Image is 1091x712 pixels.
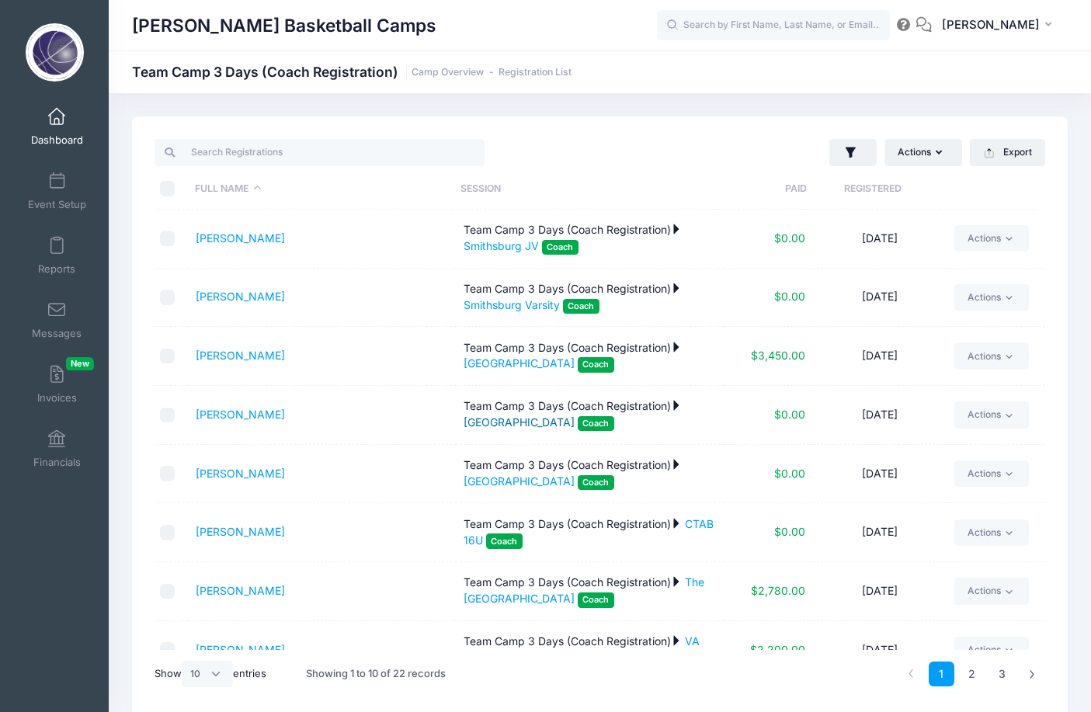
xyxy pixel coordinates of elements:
[954,225,1028,252] a: Actions
[884,139,962,165] button: Actions
[28,198,86,211] span: Event Setup
[20,228,94,283] a: Reports
[807,168,940,210] th: Registered: activate to sort column ascending
[542,240,579,255] span: Coach
[20,293,94,347] a: Messages
[813,621,947,680] td: [DATE]
[182,661,233,687] select: Showentries
[188,168,453,210] th: Full Name: activate to sort column descending
[718,168,807,210] th: Paid: activate to sort column ascending
[31,134,83,147] span: Dashboard
[774,408,805,421] span: $0.00
[751,584,805,597] span: $2,780.00
[954,401,1028,428] a: Actions
[456,621,724,680] td: Team Camp 3 Days (Coach Registration)
[464,298,560,311] a: Smithsburg Varsity
[196,349,285,362] a: [PERSON_NAME]
[464,474,575,488] a: [GEOGRAPHIC_DATA]
[26,23,84,82] img: Sean O'Regan Basketball Camps
[954,519,1028,546] a: Actions
[499,67,572,78] a: Registration List
[155,139,485,165] input: Search Registrations
[774,525,805,538] span: $0.00
[196,584,285,597] a: [PERSON_NAME]
[774,290,805,303] span: $0.00
[412,67,484,78] a: Camp Overview
[37,391,77,405] span: Invoices
[464,415,575,429] a: [GEOGRAPHIC_DATA]
[578,416,614,431] span: Coach
[813,327,947,386] td: [DATE]
[813,445,947,504] td: [DATE]
[453,168,718,210] th: Session: activate to sort column ascending
[306,656,446,692] div: Showing 1 to 10 of 22 records
[20,357,94,412] a: InvoicesNew
[932,8,1068,43] button: [PERSON_NAME]
[196,231,285,245] a: [PERSON_NAME]
[970,139,1045,165] button: Export
[196,290,285,303] a: [PERSON_NAME]
[989,662,1015,687] a: 3
[464,356,575,370] a: [GEOGRAPHIC_DATA]
[954,342,1028,369] a: Actions
[813,386,947,445] td: [DATE]
[456,386,724,445] td: Team Camp 3 Days (Coach Registration)
[813,210,947,269] td: [DATE]
[196,525,285,538] a: [PERSON_NAME]
[456,562,724,621] td: Team Camp 3 Days (Coach Registration)
[563,299,599,314] span: Coach
[813,562,947,621] td: [DATE]
[464,517,714,547] a: CTAB 16U
[464,239,539,252] a: Smithsburg JV
[954,460,1028,487] a: Actions
[456,445,724,504] td: Team Camp 3 Days (Coach Registration)
[33,456,81,469] span: Financials
[774,231,805,245] span: $0.00
[38,262,75,276] span: Reports
[20,164,94,218] a: Event Setup
[132,64,572,80] h1: Team Camp 3 Days (Coach Registration)
[196,643,285,656] a: [PERSON_NAME]
[578,357,614,372] span: Coach
[456,327,724,386] td: Team Camp 3 Days (Coach Registration)
[774,467,805,480] span: $0.00
[942,16,1040,33] span: [PERSON_NAME]
[657,10,890,41] input: Search by First Name, Last Name, or Email...
[486,533,523,548] span: Coach
[456,269,724,328] td: Team Camp 3 Days (Coach Registration)
[456,210,724,269] td: Team Camp 3 Days (Coach Registration)
[578,475,614,490] span: Coach
[813,269,947,328] td: [DATE]
[813,503,947,562] td: [DATE]
[196,408,285,421] a: [PERSON_NAME]
[196,467,285,480] a: [PERSON_NAME]
[32,327,82,340] span: Messages
[954,578,1028,604] a: Actions
[578,592,614,607] span: Coach
[66,357,94,370] span: New
[751,349,805,362] span: $3,450.00
[954,284,1028,311] a: Actions
[20,99,94,154] a: Dashboard
[959,662,985,687] a: 2
[155,661,266,687] label: Show entries
[132,8,436,43] h1: [PERSON_NAME] Basketball Camps
[456,503,724,562] td: Team Camp 3 Days (Coach Registration)
[929,662,954,687] a: 1
[954,637,1028,663] a: Actions
[20,422,94,476] a: Financials
[750,643,805,656] span: $2,200.00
